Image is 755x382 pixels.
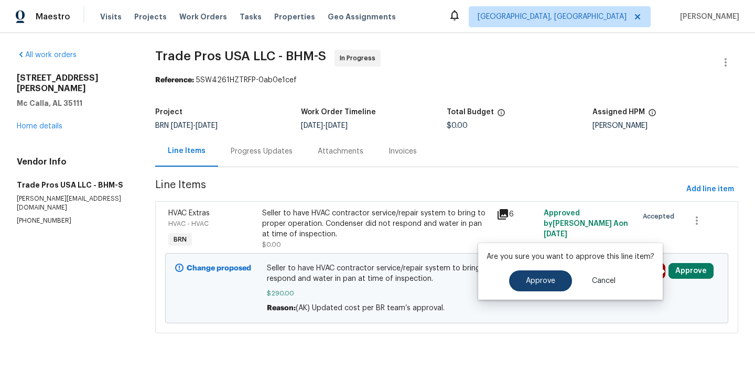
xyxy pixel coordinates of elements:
[643,211,678,222] span: Accepted
[155,108,182,116] h5: Project
[100,12,122,22] span: Visits
[168,221,209,227] span: HVAC - HVAC
[487,252,654,262] p: Are you sure you want to approve this line item?
[274,12,315,22] span: Properties
[171,122,193,129] span: [DATE]
[196,122,218,129] span: [DATE]
[240,13,262,20] span: Tasks
[328,12,396,22] span: Geo Assignments
[676,12,739,22] span: [PERSON_NAME]
[155,122,218,129] span: BRN
[301,122,348,129] span: -
[592,122,738,129] div: [PERSON_NAME]
[231,146,293,157] div: Progress Updates
[592,108,645,116] h5: Assigned HPM
[17,98,130,108] h5: Mc Calla, AL 35111
[682,180,738,199] button: Add line item
[478,12,627,22] span: [GEOGRAPHIC_DATA], [GEOGRAPHIC_DATA]
[262,242,281,248] span: $0.00
[155,50,326,62] span: Trade Pros USA LLC - BHM-S
[389,146,417,157] div: Invoices
[326,122,348,129] span: [DATE]
[592,277,616,285] span: Cancel
[168,210,210,217] span: HVAC Extras
[134,12,167,22] span: Projects
[17,194,130,212] p: [PERSON_NAME][EMAIL_ADDRESS][DOMAIN_NAME]
[17,51,77,59] a: All work orders
[267,304,296,312] span: Reason:
[509,270,572,291] button: Approve
[179,12,227,22] span: Work Orders
[318,146,363,157] div: Attachments
[526,277,555,285] span: Approve
[648,108,656,122] span: The hpm assigned to this work order.
[17,123,62,130] a: Home details
[17,216,130,225] p: [PHONE_NUMBER]
[169,234,191,245] span: BRN
[155,77,194,84] b: Reference:
[544,210,628,238] span: Approved by [PERSON_NAME] A on
[17,73,130,94] h2: [STREET_ADDRESS][PERSON_NAME]
[340,53,380,63] span: In Progress
[544,231,567,238] span: [DATE]
[262,208,491,239] div: Seller to have HVAC contractor service/repair system to bring to proper operation. Condenser did ...
[155,75,738,85] div: 5SW4261HZTRFP-0ab0e1cef
[171,122,218,129] span: -
[17,157,130,167] h4: Vendor Info
[575,270,632,291] button: Cancel
[447,108,494,116] h5: Total Budget
[267,263,627,284] span: Seller to have HVAC contractor service/repair system to bring to proper operation. Condenser did ...
[447,122,468,129] span: $0.00
[686,183,734,196] span: Add line item
[497,208,537,221] div: 6
[497,108,505,122] span: The total cost of line items that have been proposed by Opendoor. This sum includes line items th...
[17,180,130,190] h5: Trade Pros USA LLC - BHM-S
[36,12,70,22] span: Maestro
[187,265,251,272] b: Change proposed
[267,288,627,299] span: $290.00
[668,263,714,279] button: Approve
[155,180,682,199] span: Line Items
[296,304,445,312] span: (AK) Updated cost per BR team’s approval.
[301,122,323,129] span: [DATE]
[168,146,206,156] div: Line Items
[301,108,376,116] h5: Work Order Timeline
